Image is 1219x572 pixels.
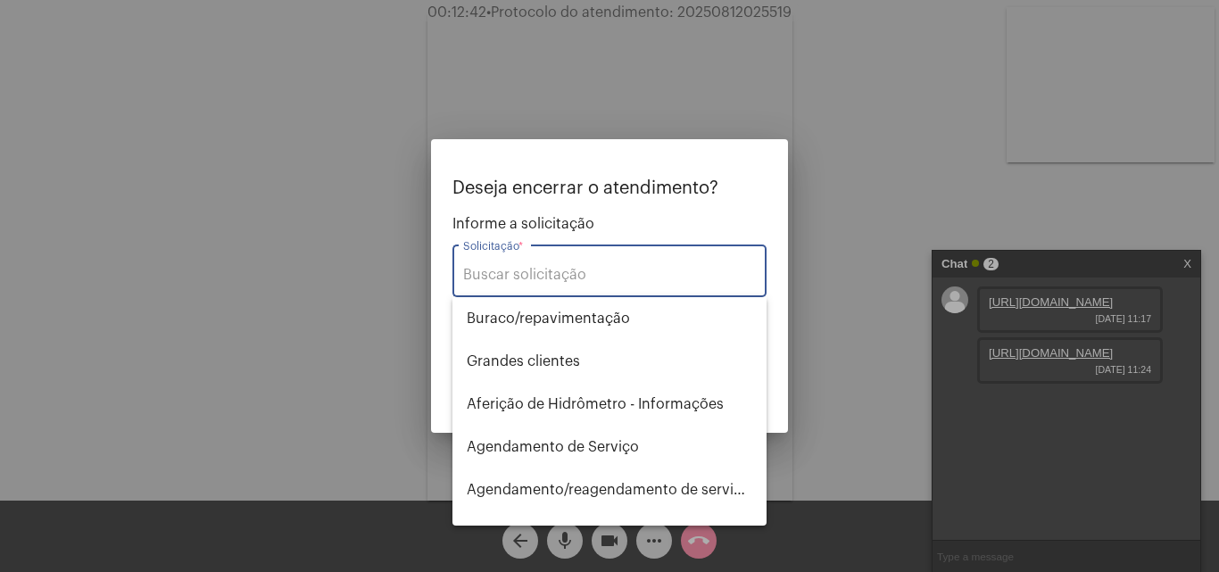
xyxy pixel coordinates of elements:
p: Deseja encerrar o atendimento? [452,178,767,198]
span: Agendamento/reagendamento de serviços - informações [467,468,752,511]
span: ⁠Grandes clientes [467,340,752,383]
input: Buscar solicitação [463,267,756,283]
span: Alterar nome do usuário na fatura [467,511,752,554]
span: Informe a solicitação [452,216,767,232]
span: Aferição de Hidrômetro - Informações [467,383,752,426]
span: ⁠Buraco/repavimentação [467,297,752,340]
span: Agendamento de Serviço [467,426,752,468]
